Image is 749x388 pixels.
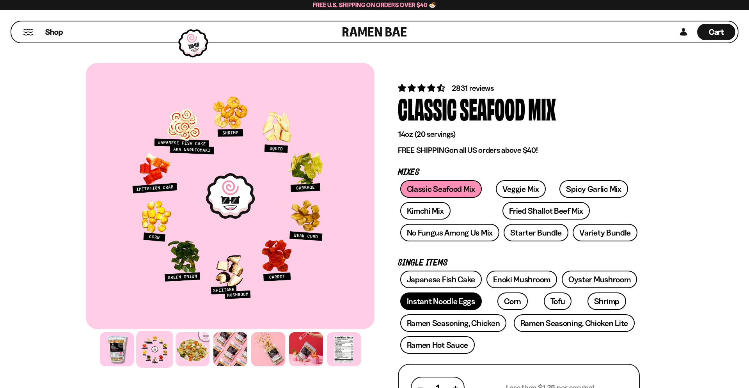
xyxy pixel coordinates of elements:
[504,224,568,241] a: Starter Bundle
[398,145,449,155] strong: FREE SHIPPING
[45,27,63,37] span: Shop
[528,94,556,123] div: Mix
[486,271,557,288] a: Enoki Mushroom
[313,1,437,9] span: Free U.S. Shipping on Orders over $40 🍜
[562,271,637,288] a: Oyster Mushroom
[400,224,499,241] a: No Fungus Among Us Mix
[398,129,640,139] p: 14oz (20 servings)
[460,94,525,123] div: Seafood
[400,202,451,220] a: Kimchi Mix
[400,314,507,332] a: Ramen Seasoning, Chicken
[23,29,34,35] button: Mobile Menu Trigger
[452,83,494,93] span: 2831 reviews
[400,336,475,354] a: Ramen Hot Sauce
[398,83,447,93] span: 4.68 stars
[573,224,637,241] a: Variety Bundle
[587,292,626,310] a: Shrimp
[398,169,640,176] p: Mixes
[398,259,640,267] p: Single Items
[496,180,546,198] a: Veggie Mix
[559,180,628,198] a: Spicy Garlic Mix
[502,202,589,220] a: Fried Shallot Beef Mix
[497,292,528,310] a: Corn
[697,21,735,43] div: Cart
[400,292,482,310] a: Instant Noodle Eggs
[45,24,63,40] a: Shop
[514,314,635,332] a: Ramen Seasoning, Chicken Lite
[400,271,482,288] a: Japanese Fish Cake
[709,27,724,37] span: Cart
[544,292,572,310] a: Tofu
[398,145,640,155] p: on all US orders above $40!
[398,94,457,123] div: Classic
